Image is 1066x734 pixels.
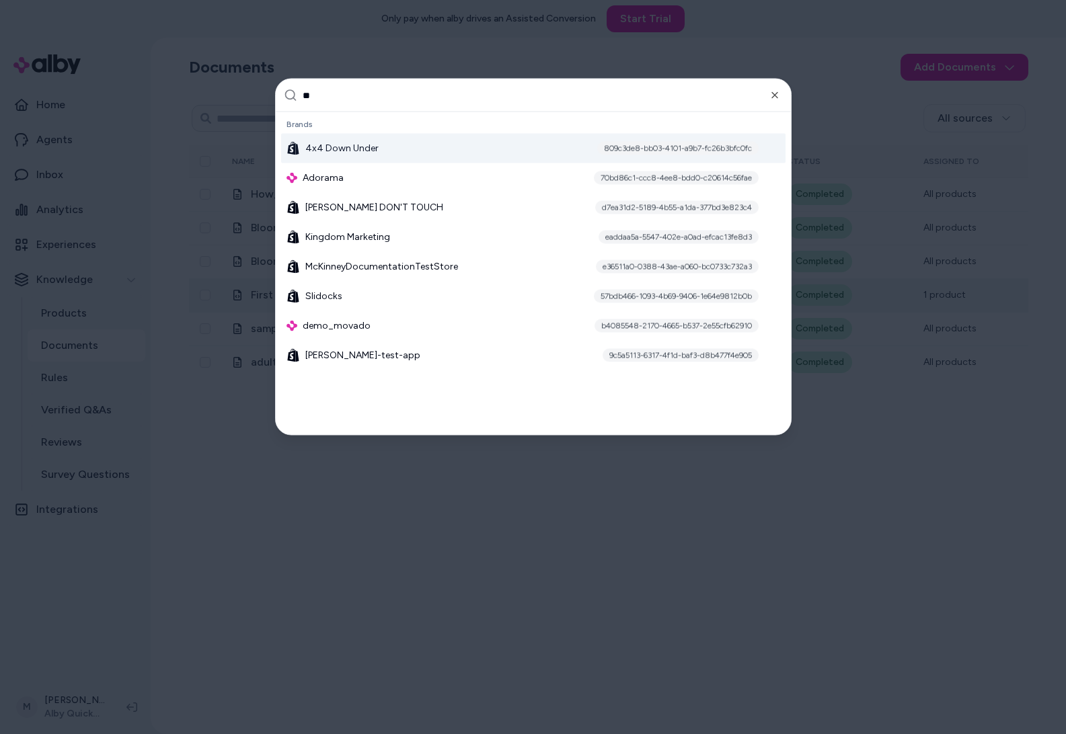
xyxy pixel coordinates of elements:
[305,201,443,214] span: [PERSON_NAME] DON'T TOUCH
[597,142,759,155] div: 809c3de8-bb03-4101-a9b7-fc26b3bfc0fc
[594,290,759,303] div: 57bdb466-1093-4b69-9406-1e64e9812b0b
[603,349,759,362] div: 9c5a5113-6317-4f1d-baf3-d8b477f4e905
[599,231,759,244] div: eaddaa5a-5547-402e-a0ad-efcac13fe8d3
[281,115,786,134] div: Brands
[305,349,420,362] span: [PERSON_NAME]-test-app
[595,201,759,214] div: d7ea31d2-5189-4b55-a1da-377bd3e823c4
[595,319,759,333] div: b4085548-2170-4665-b537-2e55cfb62910
[305,260,458,274] span: McKinneyDocumentationTestStore
[305,231,390,244] span: Kingdom Marketing
[287,321,297,331] img: alby Logo
[276,112,791,435] div: Suggestions
[596,260,759,274] div: e36511a0-0388-43ae-a060-bc0733c732a3
[287,173,297,184] img: alby Logo
[303,319,371,333] span: demo_movado
[594,171,759,185] div: 70bd86c1-ccc8-4ee8-bdd0-c20614c56fae
[305,142,379,155] span: 4x4 Down Under
[305,290,342,303] span: Slidocks
[303,171,344,185] span: Adorama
